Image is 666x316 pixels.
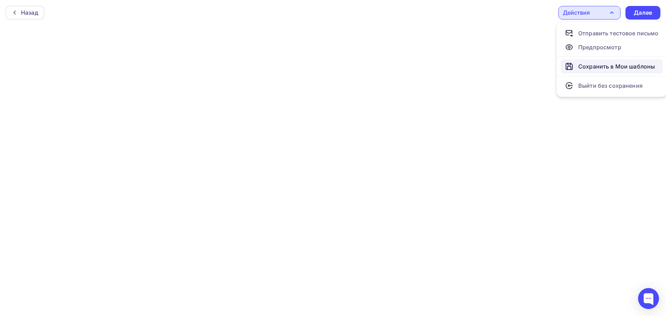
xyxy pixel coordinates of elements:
[578,43,621,51] div: Предпросмотр
[578,81,643,90] div: Выйти без сохранения
[578,29,659,37] div: Отправить тестовое письмо
[634,9,652,17] div: Далее
[578,62,655,71] div: Сохранить в Мои шаблоны
[563,8,590,17] div: Действия
[21,8,38,17] div: Назад
[558,6,621,20] button: Действия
